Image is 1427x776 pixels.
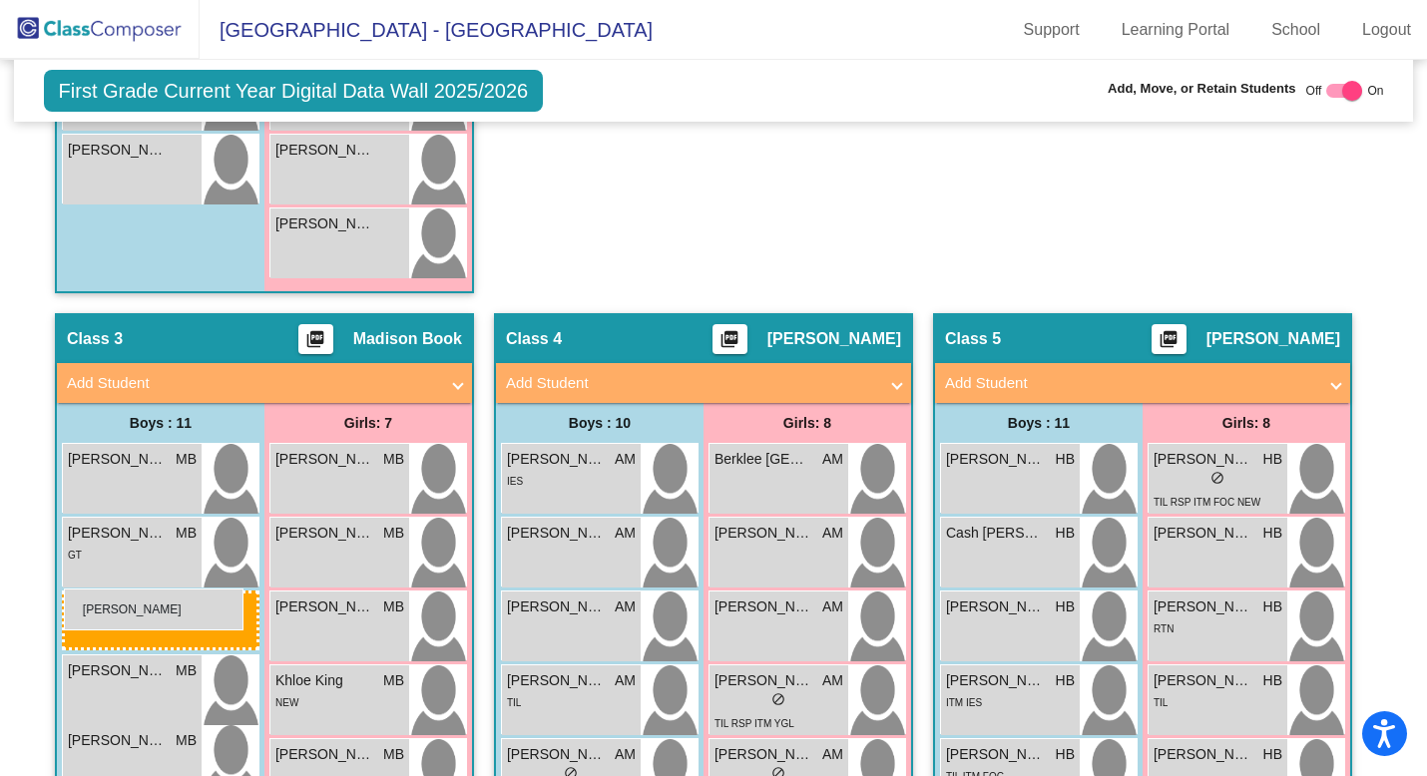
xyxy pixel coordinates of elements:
div: Girls: 7 [264,403,472,443]
span: [PERSON_NAME] [275,596,375,617]
mat-expansion-panel-header: Add Student [57,363,472,403]
span: Class 3 [67,329,123,349]
span: [PERSON_NAME] [68,730,168,751]
span: HB [1263,744,1282,765]
span: AM [615,449,636,470]
span: [PERSON_NAME] [68,140,168,161]
span: HB [1263,596,1282,617]
span: [PERSON_NAME] [1154,449,1253,470]
span: AM [615,670,636,691]
span: RTN [1154,623,1174,634]
mat-icon: picture_as_pdf [1157,329,1181,357]
span: [PERSON_NAME] [1206,329,1340,349]
span: [PERSON_NAME] [1154,596,1253,617]
span: [PERSON_NAME] [PERSON_NAME] [68,523,168,544]
span: GT [68,550,82,561]
a: Logout [1346,14,1427,46]
span: [PERSON_NAME] [1154,670,1253,691]
span: [PERSON_NAME] [507,449,607,470]
span: [PERSON_NAME] [946,670,1046,691]
span: HB [1263,670,1282,691]
span: [PERSON_NAME] [507,670,607,691]
span: MB [383,523,404,544]
span: [PERSON_NAME] [275,449,375,470]
span: Berklee [GEOGRAPHIC_DATA] [714,449,814,470]
span: AM [822,744,843,765]
span: TIL [507,697,521,708]
div: Boys : 10 [496,403,704,443]
span: [PERSON_NAME] [507,523,607,544]
span: Class 4 [506,329,562,349]
span: [PERSON_NAME] [275,744,375,765]
div: Boys : 11 [935,403,1143,443]
a: School [1255,14,1336,46]
span: NEW [275,697,298,708]
span: MB [176,660,197,681]
span: AM [822,670,843,691]
span: MB [176,449,197,470]
span: On [1367,82,1383,100]
mat-panel-title: Add Student [67,372,438,395]
span: [PERSON_NAME] [275,523,375,544]
mat-panel-title: Add Student [506,372,877,395]
span: [PERSON_NAME] [68,449,168,470]
span: HB [1056,744,1075,765]
button: Print Students Details [1152,324,1187,354]
span: [PERSON_NAME] [767,329,901,349]
mat-icon: picture_as_pdf [717,329,741,357]
span: AM [615,523,636,544]
span: MB [176,523,197,544]
span: HB [1263,449,1282,470]
a: Learning Portal [1106,14,1246,46]
div: Boys : 11 [57,403,264,443]
span: MB [383,670,404,691]
div: Girls: 8 [704,403,911,443]
span: [PERSON_NAME] [68,660,168,681]
span: [PERSON_NAME] [714,523,814,544]
span: [PERSON_NAME] [714,596,814,617]
span: Khloe King [275,670,375,691]
span: AM [615,596,636,617]
span: do_not_disturb_alt [771,692,785,706]
mat-panel-title: Add Student [945,372,1316,395]
span: [PERSON_NAME] [946,596,1046,617]
span: AM [615,744,636,765]
span: AM [822,449,843,470]
span: HB [1056,449,1075,470]
mat-expansion-panel-header: Add Student [935,363,1350,403]
span: [GEOGRAPHIC_DATA] - [GEOGRAPHIC_DATA] [200,14,653,46]
button: Print Students Details [713,324,747,354]
span: Off [1306,82,1322,100]
span: Class 5 [945,329,1001,349]
span: MB [383,596,404,617]
span: [PERSON_NAME] [946,744,1046,765]
span: MB [383,449,404,470]
span: TIL RSP ITM FOC NEW [1154,497,1260,508]
mat-icon: picture_as_pdf [303,329,327,357]
span: [PERSON_NAME] [714,744,814,765]
span: [PERSON_NAME] [1154,744,1253,765]
span: AM [822,523,843,544]
span: ITM IES [946,697,982,708]
span: [PERSON_NAME] [507,744,607,765]
span: HB [1056,523,1075,544]
span: Add, Move, or Retain Students [1108,79,1296,99]
div: Girls: 8 [1143,403,1350,443]
span: [PERSON_NAME] [507,596,607,617]
span: [PERSON_NAME] [946,449,1046,470]
span: TIL RSP ITM YGL [714,718,794,729]
span: [PERSON_NAME] [275,140,375,161]
button: Print Students Details [298,324,333,354]
span: [PERSON_NAME] [1154,523,1253,544]
mat-expansion-panel-header: Add Student [496,363,911,403]
span: AM [822,596,843,617]
span: Cash [PERSON_NAME] [946,523,1046,544]
span: HB [1263,523,1282,544]
span: Madison Book [353,329,462,349]
span: do_not_disturb_alt [1210,471,1224,485]
span: HB [1056,596,1075,617]
span: TIL [1154,697,1168,708]
span: [PERSON_NAME] [714,670,814,691]
span: MB [176,730,197,751]
span: IES [507,476,523,487]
